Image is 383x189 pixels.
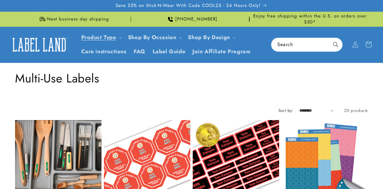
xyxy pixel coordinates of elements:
a: Label Land [7,33,72,56]
span: Shop By Occasion [128,34,176,41]
a: Label Guide [149,45,189,59]
a: Product Type [81,33,116,41]
span: Next business day shipping [47,16,109,22]
span: Label Guide [153,48,185,55]
a: Join Affiliate Program [189,45,254,59]
div: Announcement [252,12,368,26]
summary: Product Type [78,30,124,45]
summary: Shop By Occasion [124,30,185,45]
span: Enjoy free shipping within the U.S. on orders over $50* [252,13,368,25]
span: [PHONE_NUMBER] [175,16,217,22]
summary: Shop By Design [184,30,238,45]
span: Care instructions [81,48,126,55]
span: FAQ [134,48,145,55]
div: Announcement [133,12,249,26]
label: Sort by: [279,107,293,113]
div: Announcement [15,12,131,26]
span: Save 25% on Stick-N-Wear With Code COOL25 - 24 Hours Only! [116,3,261,9]
img: Label Land [9,35,69,54]
span: 20 products [344,107,368,113]
a: Shop By Design [188,33,230,41]
button: Search [329,38,342,51]
h1: Multi-Use Labels [15,70,368,86]
span: Join Affiliate Program [192,48,251,55]
a: FAQ [130,45,149,59]
a: Care instructions [78,45,130,59]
